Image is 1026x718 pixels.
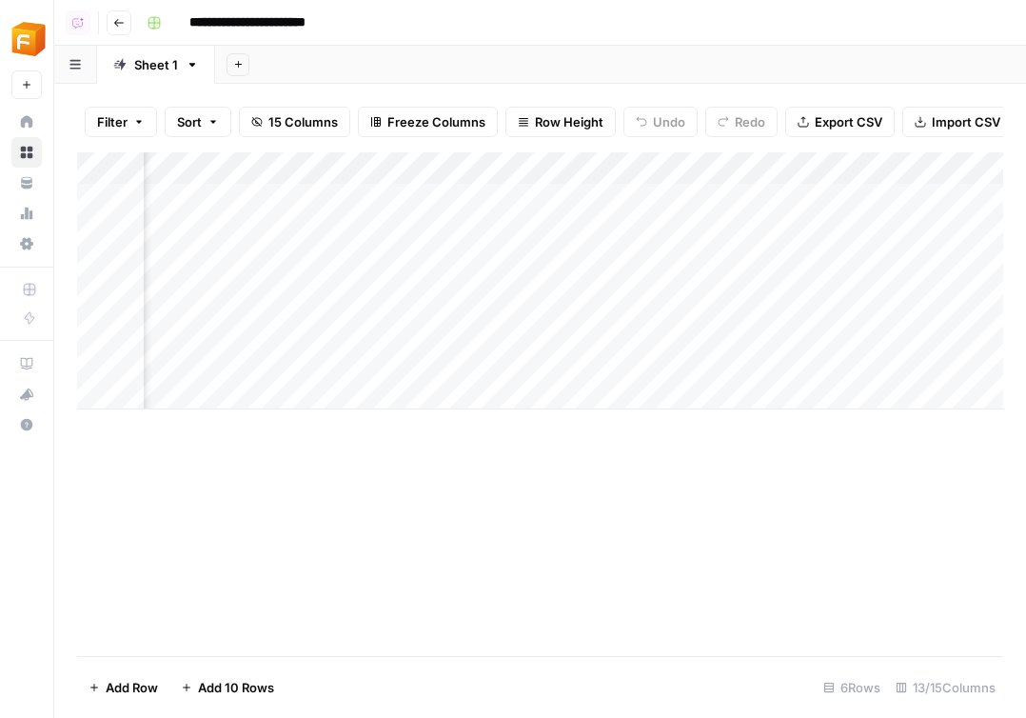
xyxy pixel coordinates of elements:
button: Freeze Columns [358,107,498,137]
span: Add 10 Rows [198,678,274,697]
button: Filter [85,107,157,137]
a: Your Data [11,168,42,198]
img: Fitnet Logo [11,22,46,56]
button: Row Height [505,107,616,137]
button: Export CSV [785,107,895,137]
a: Home [11,107,42,137]
div: 6 Rows [816,672,888,703]
button: Redo [705,107,778,137]
span: Freeze Columns [387,112,485,131]
a: Sheet 1 [97,46,215,84]
a: Settings [11,229,42,259]
span: Import CSV [932,112,1000,131]
span: Filter [97,112,128,131]
span: Sort [177,112,202,131]
a: Usage [11,198,42,229]
div: What's new? [12,380,41,409]
span: Row Height [535,112,603,131]
button: 15 Columns [239,107,350,137]
button: Sort [165,107,231,137]
button: Add 10 Rows [169,672,286,703]
span: Undo [653,112,685,131]
button: What's new? [11,379,42,409]
button: Workspace: Fitnet [11,15,42,63]
button: Import CSV [902,107,1013,137]
span: Redo [735,112,765,131]
a: Browse [11,137,42,168]
div: 13/15 Columns [888,672,1003,703]
span: 15 Columns [268,112,338,131]
button: Add Row [77,672,169,703]
button: Undo [623,107,698,137]
div: Sheet 1 [134,55,178,74]
a: AirOps Academy [11,349,42,379]
span: Add Row [106,678,158,697]
span: Export CSV [815,112,882,131]
button: Help + Support [11,409,42,440]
